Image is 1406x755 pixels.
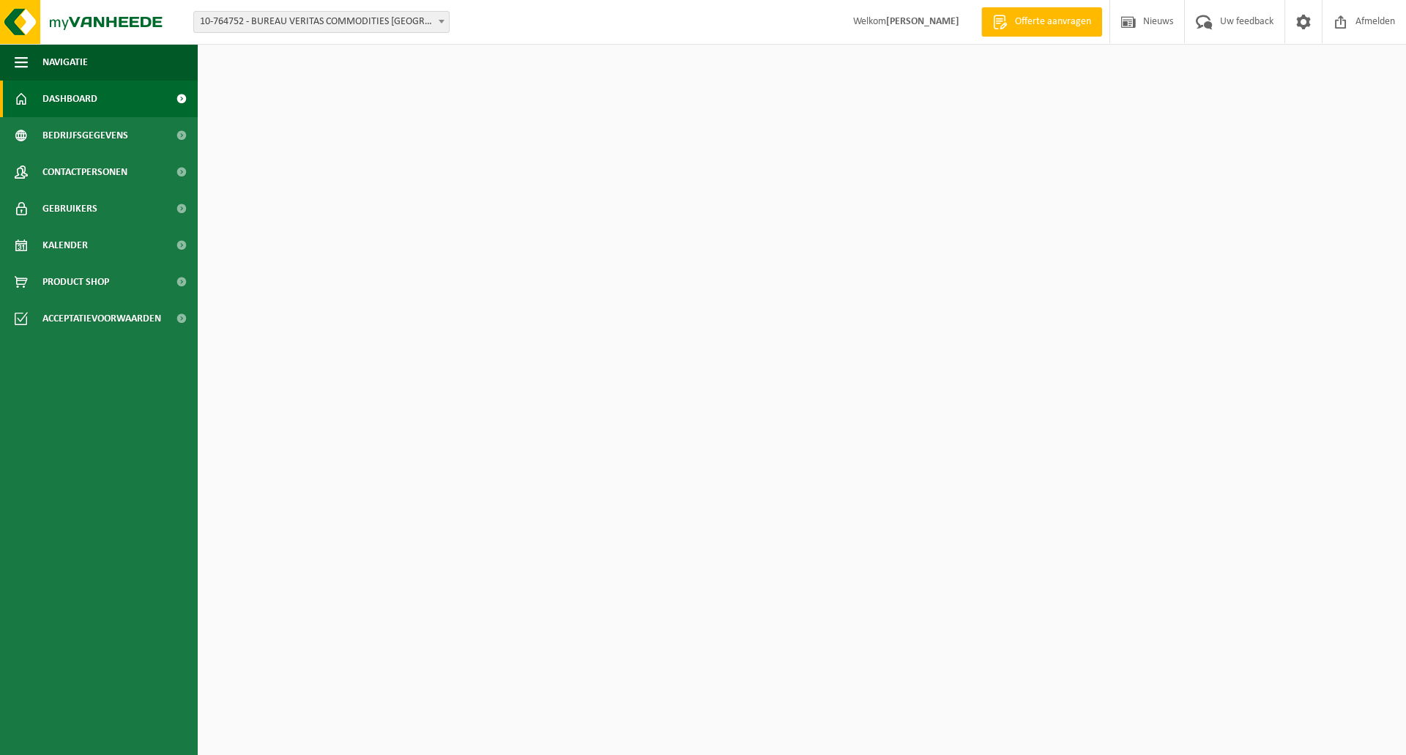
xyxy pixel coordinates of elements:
span: 10-764752 - BUREAU VERITAS COMMODITIES ANTWERP NV - ANTWERPEN [193,11,450,33]
span: 10-764752 - BUREAU VERITAS COMMODITIES ANTWERP NV - ANTWERPEN [194,12,449,32]
span: Dashboard [42,81,97,117]
span: Navigatie [42,44,88,81]
a: Offerte aanvragen [981,7,1102,37]
span: Bedrijfsgegevens [42,117,128,154]
strong: [PERSON_NAME] [886,16,959,27]
span: Kalender [42,227,88,264]
span: Acceptatievoorwaarden [42,300,161,337]
span: Product Shop [42,264,109,300]
span: Gebruikers [42,190,97,227]
span: Contactpersonen [42,154,127,190]
span: Offerte aanvragen [1011,15,1095,29]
